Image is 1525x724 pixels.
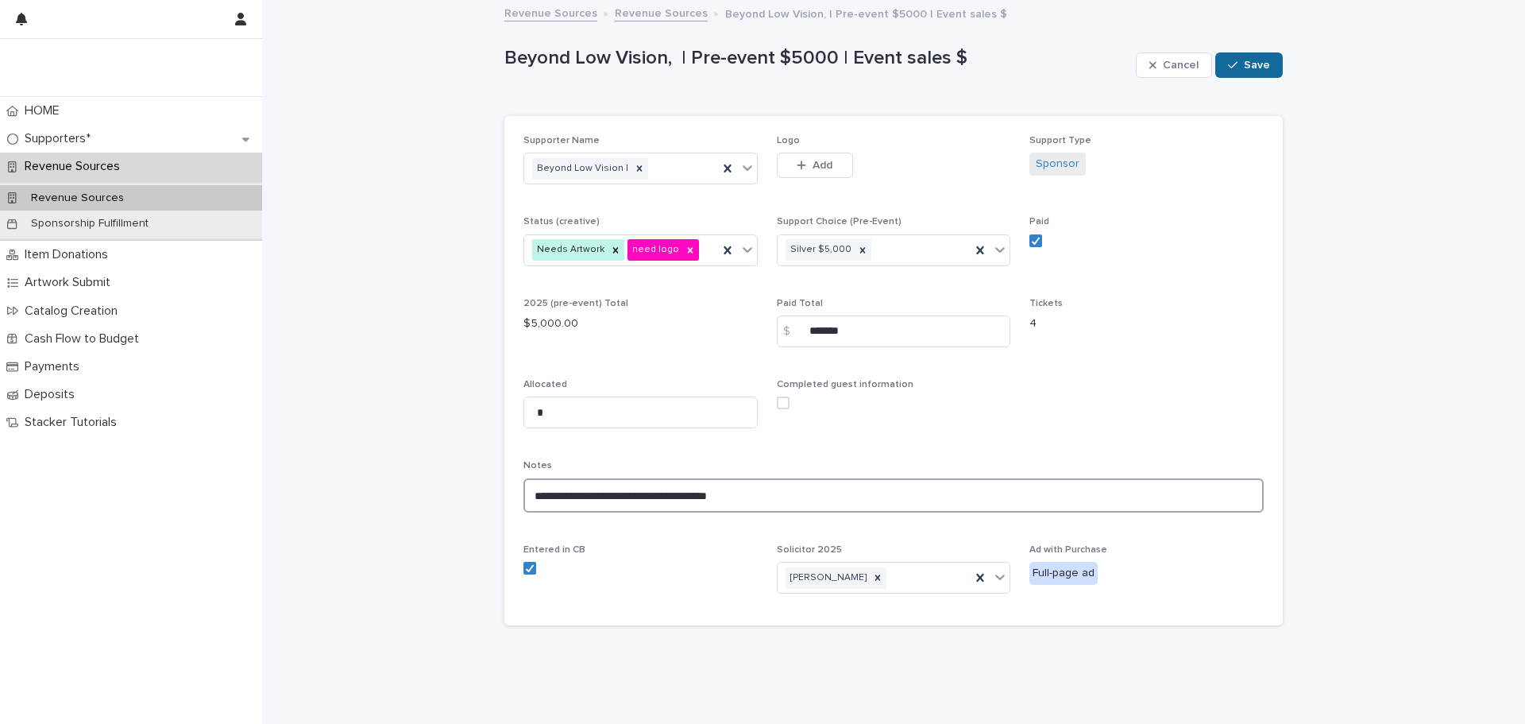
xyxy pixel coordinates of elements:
a: Sponsor [1036,156,1079,172]
img: uelOycrnTUq5k0evH0fI [13,52,108,83]
p: 4 [1029,316,1264,332]
span: Allocated [523,380,567,389]
span: Tickets [1029,299,1063,308]
button: Add [777,153,853,178]
div: Full-page ad [1029,562,1098,585]
a: Revenue Sources [615,3,708,21]
div: Silver $5,000 [786,239,854,261]
span: Notes [523,461,552,470]
p: Supporters* [18,131,103,146]
div: $ [777,316,809,347]
p: Revenue Sources [18,192,137,205]
span: Logo [777,136,800,145]
span: Solicitor 2025 [777,545,842,555]
p: Item Donations [18,247,121,262]
p: Cash Flow to Budget [18,331,152,347]
span: Status (creative) [523,217,600,226]
span: Supporter Name [523,136,600,145]
span: Support Choice (Pre-Event) [777,217,901,226]
p: Artwork Submit [18,275,123,290]
button: Cancel [1136,52,1212,78]
p: Beyond Low Vision, | Pre-event $5000 | Event sales $ [725,4,1007,21]
p: Stacker Tutorials [18,415,129,430]
span: Save [1244,60,1270,71]
p: Sponsorship Fulfillment [18,217,161,230]
p: HOME [18,103,72,118]
span: Add [813,160,832,171]
a: Revenue Sources [504,3,597,21]
p: Deposits [18,387,87,402]
span: Entered in CB [523,545,585,555]
div: need logo [627,239,681,261]
p: Revenue Sources [18,159,133,174]
span: Paid Total [777,299,823,308]
p: $ 5,000.00 [523,316,758,332]
div: [PERSON_NAME] [786,567,869,589]
div: Beyond Low Vision | [532,158,631,180]
span: Support Type [1029,136,1091,145]
span: Paid [1029,217,1049,226]
div: Needs Artwork [532,239,607,261]
span: 2025 (pre-event) Total [523,299,628,308]
button: Save [1215,52,1283,78]
p: Payments [18,359,92,374]
span: Completed guest information [777,380,913,389]
p: Beyond Low Vision, | Pre-event $5000 | Event sales $ [504,47,1129,70]
p: Catalog Creation [18,304,130,319]
span: Cancel [1163,60,1199,71]
span: Ad with Purchase [1029,545,1107,555]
